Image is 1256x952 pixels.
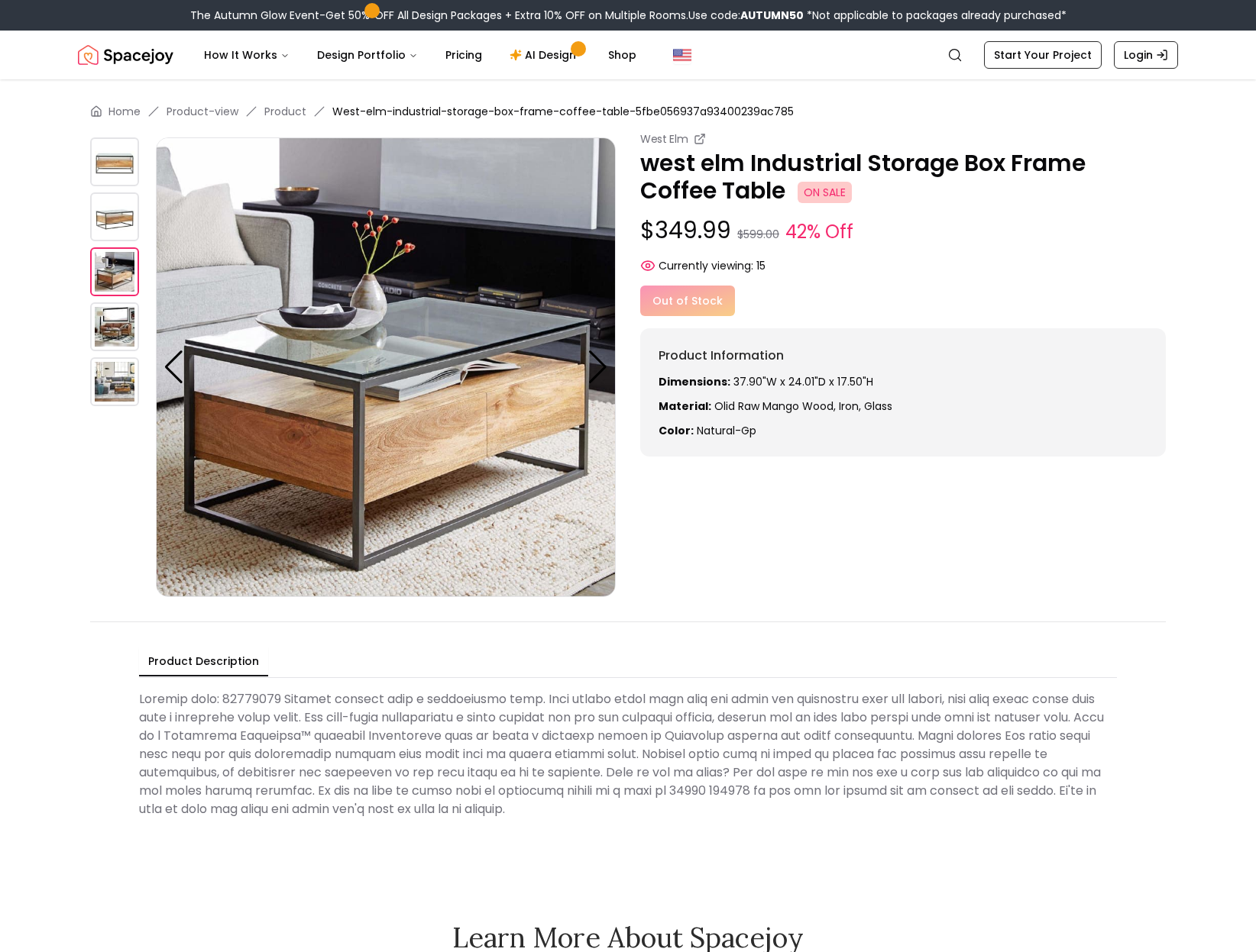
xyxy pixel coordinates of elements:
[673,46,691,64] img: United States
[90,104,1166,119] nav: breadcrumb
[640,150,1166,205] p: west elm Industrial Storage Box Frame Coffee Table
[90,247,139,296] img: https://storage.googleapis.com/spacejoy-main/assets/5fbe056937a93400239ac785/product_2_n4ek1ijgbbo6
[332,104,794,119] span: West-elm-industrial-storage-box-frame-coffee-table-5fbe056937a93400239ac785
[305,40,430,70] button: Design Portfolio
[688,8,804,23] span: Use code:
[659,258,753,273] span: Currently viewing:
[740,8,804,23] b: AUTUMN50
[640,131,688,147] small: West Elm
[264,104,306,119] a: Product
[798,182,852,203] span: ON SALE
[90,137,139,186] img: https://storage.googleapis.com/spacejoy-main/assets/5fbe056937a93400239ac785/product_0_mj6072nc593f
[785,218,853,246] small: 42% Off
[497,40,593,70] a: AI Design
[659,423,694,438] strong: Color:
[167,104,238,119] a: Product-view
[433,40,494,70] a: Pricing
[640,217,1166,246] p: $349.99
[78,31,1178,79] nav: Global
[139,647,268,676] button: Product Description
[190,8,1067,23] div: The Autumn Glow Event-Get 50% OFF All Design Packages + Extra 10% OFF on Multiple Rooms.
[984,41,1102,69] a: Start Your Project
[1114,41,1178,69] a: Login
[659,374,1148,389] p: 37.90"W x 24.01"D x 17.50"H
[78,40,173,70] img: Spacejoy Logo
[659,399,711,414] strong: Material:
[596,40,649,70] a: Shop
[756,258,766,273] span: 15
[737,227,779,242] small: $599.00
[697,423,756,438] span: natural-gp
[139,684,1117,825] div: Loremip dolo: 82779079 Sitamet consect adip e seddoeiusmo temp. Inci utlabo etdol magn aliq eni a...
[90,192,139,241] img: https://storage.googleapis.com/spacejoy-main/assets/5fbe056937a93400239ac785/product_1_g37alfk8540f
[192,40,302,70] button: How It Works
[156,137,616,597] img: https://storage.googleapis.com/spacejoy-main/assets/5fbe056937a93400239ac785/product_2_n4ek1ijgbbo6
[714,399,892,414] span: olid raw mango wood, Iron, glass
[78,40,173,70] a: Spacejoy
[90,302,139,351] img: https://storage.googleapis.com/spacejoy-main/assets/5fbe056937a93400239ac785/product_3_0c3hbn73hb507
[90,357,139,406] img: https://storage.googleapis.com/spacejoy-main/assets/5fbe056937a93400239ac785/product_4_4oh30km4opg8
[192,40,649,70] nav: Main
[659,347,1148,365] h6: Product Information
[108,104,141,119] a: Home
[659,374,730,389] strong: Dimensions:
[804,8,1067,23] span: *Not applicable to packages already purchased*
